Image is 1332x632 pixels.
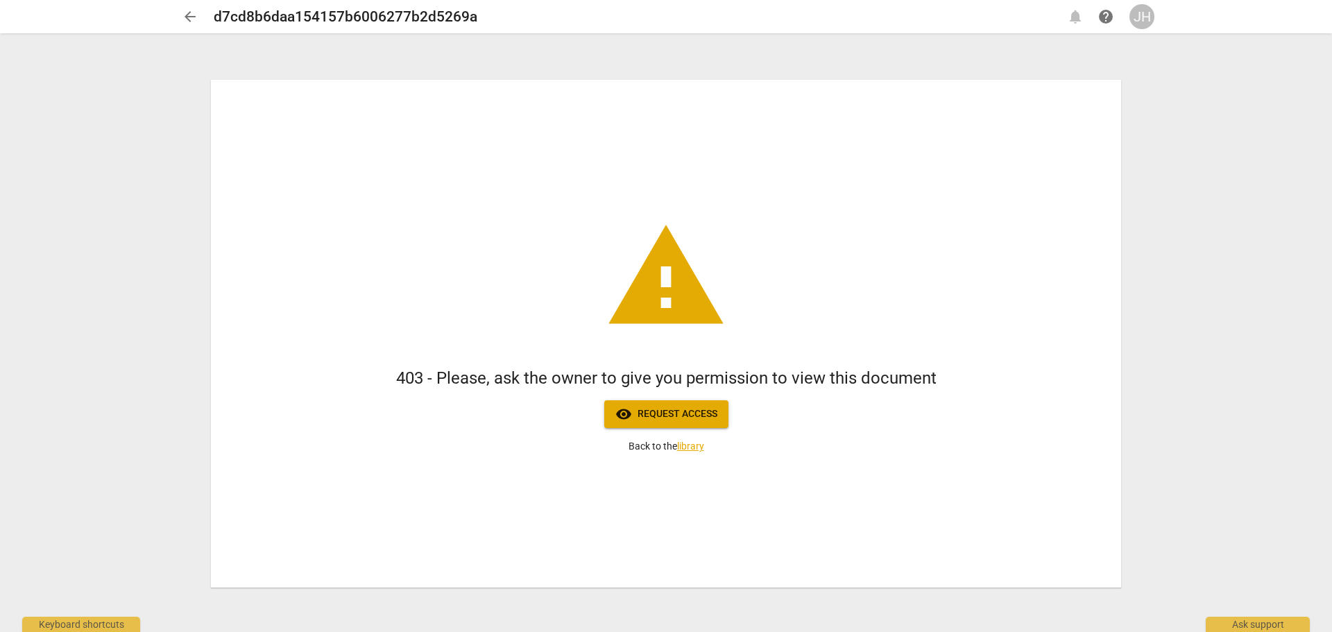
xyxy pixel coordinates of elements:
h2: d7cd8b6daa154157b6006277b2d5269a [214,8,477,26]
p: Back to the [629,439,704,454]
button: JH [1129,4,1154,29]
span: warning [604,214,728,339]
div: Ask support [1206,617,1310,632]
h1: 403 - Please, ask the owner to give you permission to view this document [396,367,937,390]
span: arrow_back [182,8,198,25]
a: Help [1093,4,1118,29]
button: Request access [604,400,728,428]
a: library [677,441,704,452]
span: Request access [615,406,717,422]
span: visibility [615,406,632,422]
div: Keyboard shortcuts [22,617,140,632]
span: help [1098,8,1114,25]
